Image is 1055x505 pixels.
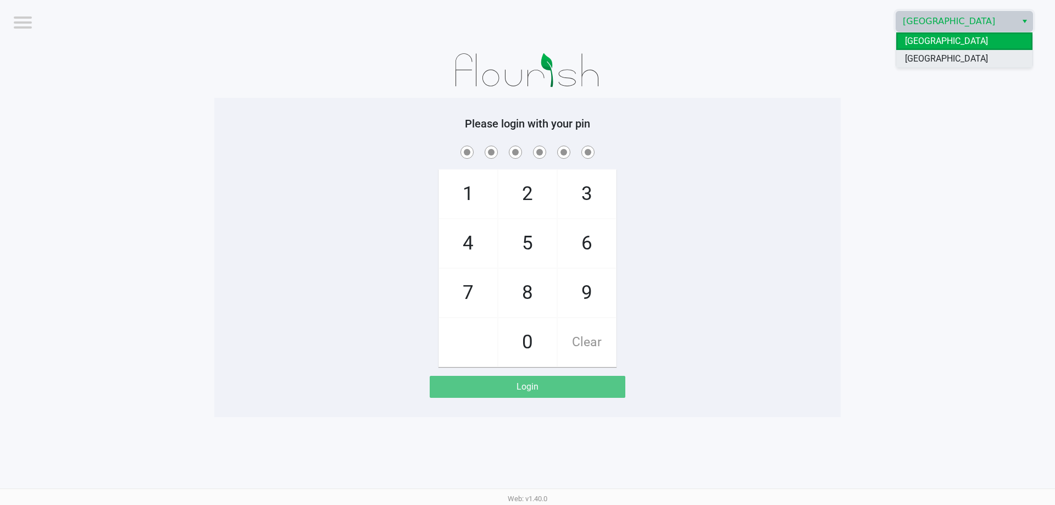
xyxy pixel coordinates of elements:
span: 5 [498,219,557,268]
span: Clear [558,318,616,367]
span: 0 [498,318,557,367]
span: [GEOGRAPHIC_DATA] [905,52,988,65]
span: Web: v1.40.0 [508,495,547,503]
span: [GEOGRAPHIC_DATA] [905,35,988,48]
span: 9 [558,269,616,317]
span: 6 [558,219,616,268]
span: 8 [498,269,557,317]
button: Select [1017,12,1032,31]
span: 4 [439,219,497,268]
span: 1 [439,170,497,218]
h5: Please login with your pin [223,117,832,130]
span: 7 [439,269,497,317]
span: [GEOGRAPHIC_DATA] [903,15,1010,28]
span: 3 [558,170,616,218]
span: 2 [498,170,557,218]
